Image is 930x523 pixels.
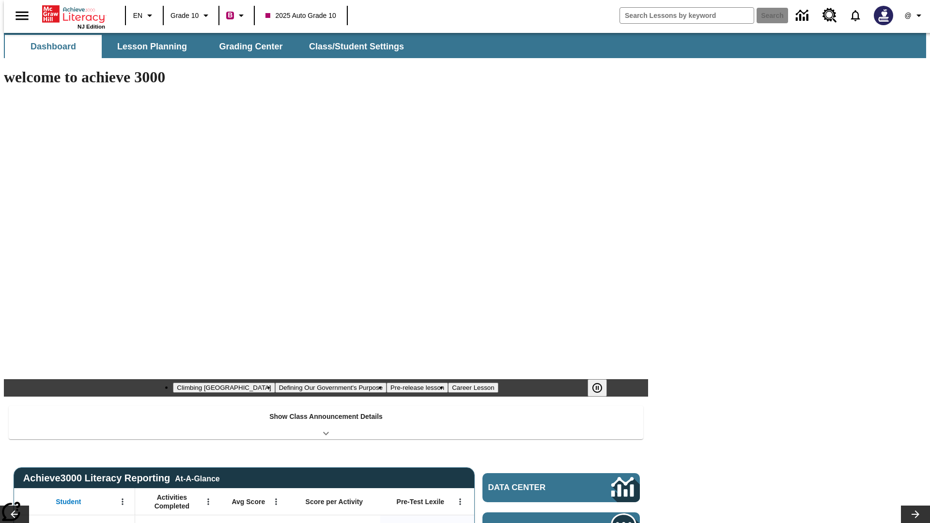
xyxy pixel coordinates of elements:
span: Grade 10 [170,11,199,21]
span: Pre-Test Lexile [397,497,445,506]
span: EN [133,11,142,21]
div: At-A-Glance [175,473,219,483]
div: Home [42,3,105,30]
span: Achieve3000 Literacy Reporting [23,473,220,484]
span: Score per Activity [306,497,363,506]
button: Profile/Settings [899,7,930,24]
span: @ [904,11,911,21]
button: Slide 1 Climbing Mount Tai [173,383,275,393]
button: Open Menu [269,494,283,509]
button: Slide 2 Defining Our Government's Purpose [275,383,387,393]
button: Open side menu [8,1,36,30]
span: Data Center [488,483,579,492]
button: Grade: Grade 10, Select a grade [167,7,216,24]
span: Activities Completed [140,493,204,510]
button: Grading Center [202,35,299,58]
button: Lesson Planning [104,35,201,58]
button: Slide 4 Career Lesson [448,383,498,393]
span: 2025 Auto Grade 10 [265,11,336,21]
button: Slide 3 Pre-release lesson [387,383,448,393]
button: Open Menu [201,494,216,509]
div: Pause [588,379,617,397]
button: Select a new avatar [868,3,899,28]
span: Student [56,497,81,506]
p: Show Class Announcement Details [269,412,383,422]
span: B [228,9,232,21]
button: Boost Class color is violet red. Change class color [222,7,251,24]
a: Resource Center, Will open in new tab [817,2,843,29]
a: Data Center [790,2,817,29]
input: search field [620,8,754,23]
button: Class/Student Settings [301,35,412,58]
div: Show Class Announcement Details [9,406,643,439]
button: Open Menu [453,494,467,509]
a: Data Center [482,473,640,502]
div: SubNavbar [4,33,926,58]
h1: welcome to achieve 3000 [4,68,648,86]
button: Open Menu [115,494,130,509]
span: Avg Score [232,497,265,506]
a: Notifications [843,3,868,28]
button: Pause [588,379,607,397]
button: Language: EN, Select a language [129,7,160,24]
div: SubNavbar [4,35,413,58]
span: NJ Edition [77,24,105,30]
button: Dashboard [5,35,102,58]
img: Avatar [874,6,893,25]
button: Lesson carousel, Next [901,506,930,523]
a: Home [42,4,105,24]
